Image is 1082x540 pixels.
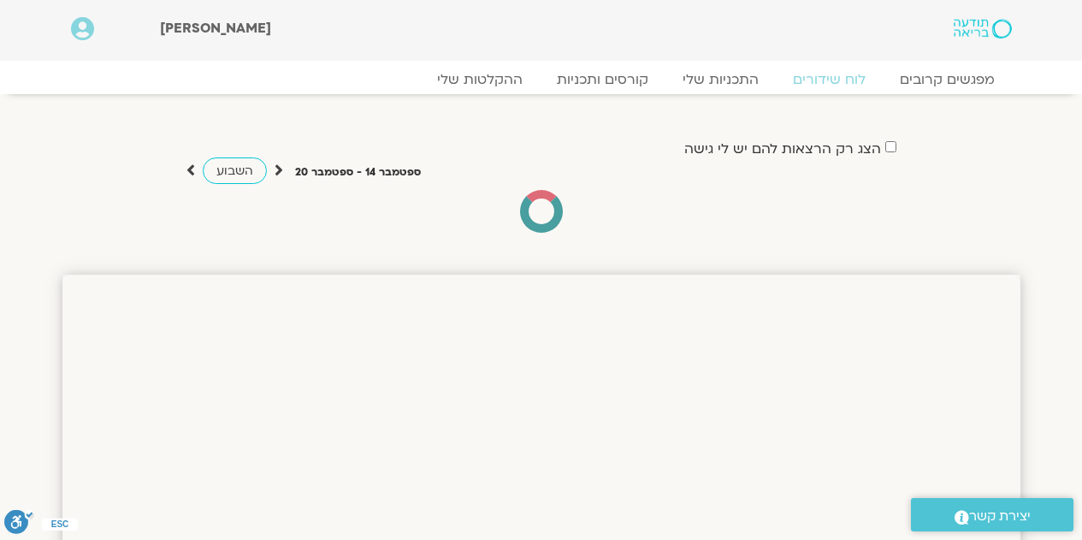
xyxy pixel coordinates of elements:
a: מפגשים קרובים [883,71,1012,88]
a: קורסים ותכניות [540,71,665,88]
span: [PERSON_NAME] [160,19,271,38]
p: ספטמבר 14 - ספטמבר 20 [295,163,421,181]
a: השבוע [203,157,267,184]
a: לוח שידורים [776,71,883,88]
label: הצג רק הרצאות להם יש לי גישה [684,141,881,157]
span: יצירת קשר [969,505,1031,528]
a: יצירת קשר [911,498,1073,531]
nav: Menu [71,71,1012,88]
span: השבוע [216,163,253,179]
a: ההקלטות שלי [420,71,540,88]
a: התכניות שלי [665,71,776,88]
